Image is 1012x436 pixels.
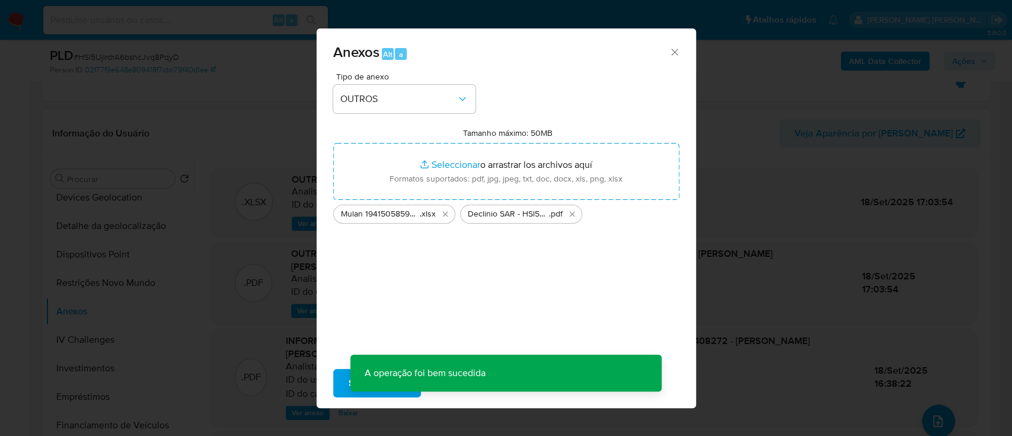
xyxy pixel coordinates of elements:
button: Subir arquivo [333,369,421,397]
button: Eliminar Declinio SAR - HSl5UjlrdrA6bshcJvq8PqyD - CPF 85892408272 - JOAO ALEX AVILA AGUERO.pdf [565,207,579,221]
p: A operação foi bem sucedida [350,355,500,392]
span: .xlsx [420,208,436,220]
ul: Archivos seleccionados [333,200,679,224]
span: Cancelar [441,370,480,396]
span: Mulan 1941505859_2025_09_18_15_13_05 [341,208,420,220]
button: Eliminar Mulan 1941505859_2025_09_18_15_13_05.xlsx [438,207,452,221]
button: Cerrar [669,46,679,57]
span: a [399,49,403,60]
span: Alt [383,49,392,60]
span: Declinio SAR - HSl5UjlrdrA6bshcJvq8PqyD - CPF 85892408272 - [PERSON_NAME] [PERSON_NAME] [PERSON_N... [468,208,549,220]
span: Tipo de anexo [336,72,478,81]
button: OUTROS [333,85,475,113]
span: OUTROS [340,93,456,105]
span: Subir arquivo [349,370,406,396]
span: .pdf [549,208,563,220]
span: Anexos [333,42,379,62]
label: Tamanho máximo: 50MB [463,128,553,138]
